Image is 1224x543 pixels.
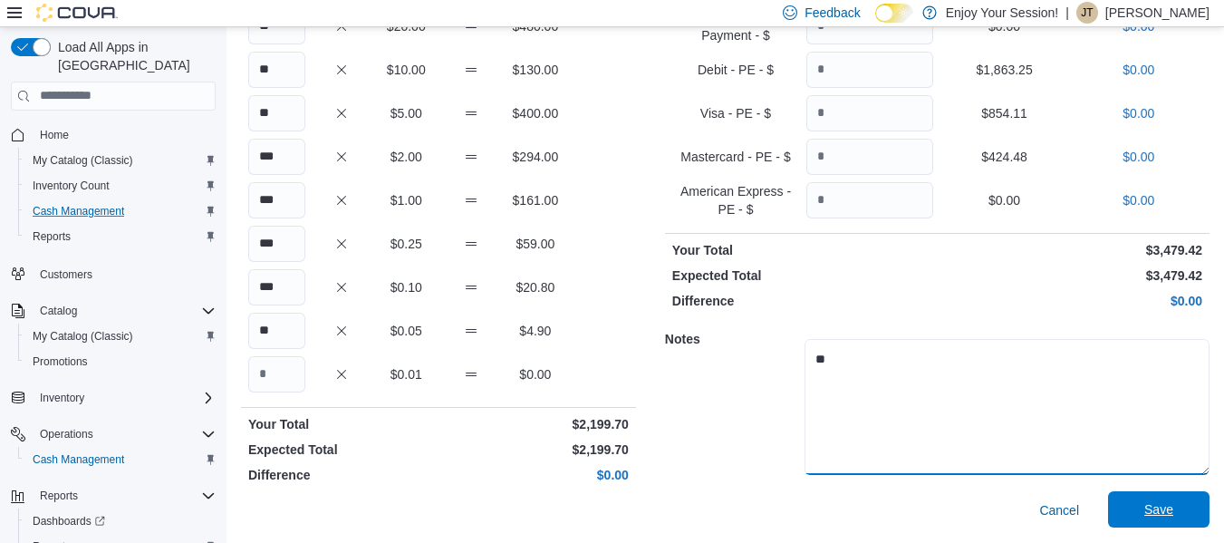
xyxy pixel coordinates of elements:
a: Inventory Count [25,175,117,197]
p: $3,479.42 [940,267,1202,285]
span: My Catalog (Classic) [25,325,216,347]
p: $0.00 [506,365,564,383]
p: $424.48 [940,148,1067,166]
p: $854.11 [940,104,1067,122]
span: Save [1144,500,1173,519]
a: My Catalog (Classic) [25,325,140,347]
button: Cash Management [18,447,223,472]
span: Reports [40,489,78,503]
button: Cash Management [18,199,223,224]
a: Cash Management [25,449,131,470]
p: $130.00 [506,61,564,79]
p: Difference [248,466,435,484]
p: Your Total [672,241,934,259]
p: $20.80 [506,278,564,296]
span: Promotions [25,351,216,373]
button: Reports [18,224,223,249]
p: $0.00 [940,292,1202,310]
button: Reports [4,483,223,509]
p: $0.00 [1075,104,1202,122]
span: Home [40,128,69,142]
p: $1,863.25 [940,61,1067,79]
p: $0.00 [1075,61,1202,79]
span: Load All Apps in [GEOGRAPHIC_DATA] [51,38,216,74]
span: Cash Management [33,452,124,467]
input: Quantity [248,95,305,131]
span: Catalog [40,304,77,318]
span: Home [33,123,216,146]
input: Quantity [248,226,305,262]
input: Quantity [806,95,933,131]
p: $161.00 [506,191,564,209]
p: $294.00 [506,148,564,166]
a: Cash Management [25,200,131,222]
a: Reports [25,226,78,247]
p: Mastercard - PE - $ [672,148,799,166]
button: My Catalog (Classic) [18,148,223,173]
p: Visa - PE - $ [672,104,799,122]
button: Inventory [4,385,223,411]
input: Quantity [248,182,305,218]
p: $0.25 [378,235,435,253]
p: $3,479.42 [940,241,1202,259]
span: Catalog [33,300,216,322]
input: Quantity [806,139,933,175]
p: $59.00 [506,235,564,253]
span: Reports [25,226,216,247]
span: Cash Management [25,200,216,222]
button: Customers [4,260,223,286]
img: Cova [36,4,118,22]
span: My Catalog (Classic) [33,153,133,168]
p: Expected Total [672,267,934,285]
span: Promotions [33,354,88,369]
input: Quantity [806,52,933,88]
p: American Express - PE - $ [672,182,799,218]
p: $400.00 [506,104,564,122]
span: My Catalog (Classic) [33,329,133,344]
input: Quantity [248,313,305,349]
button: Inventory [33,387,92,409]
p: $2.00 [378,148,435,166]
span: Operations [40,427,93,441]
span: My Catalog (Classic) [25,150,216,171]
a: Dashboards [25,510,112,532]
button: Catalog [33,300,84,322]
p: $0.10 [378,278,435,296]
a: Home [33,124,76,146]
p: | [1065,2,1069,24]
button: Cancel [1032,492,1086,528]
span: Cash Management [25,449,216,470]
span: Dashboards [33,514,105,528]
p: $0.05 [378,322,435,340]
p: Your Total [248,415,435,433]
p: $0.01 [378,365,435,383]
p: [PERSON_NAME] [1105,2,1210,24]
span: Operations [33,423,216,445]
span: Customers [40,267,92,282]
h5: Notes [665,321,801,357]
p: Expected Total [248,441,435,459]
span: Inventory Count [33,179,110,193]
input: Quantity [248,52,305,88]
span: Cash Management [33,204,124,218]
button: Home [4,121,223,148]
span: Dashboards [25,510,216,532]
button: Reports [33,485,85,507]
input: Quantity [248,269,305,305]
p: $0.00 [1075,191,1202,209]
a: Customers [33,264,100,286]
a: Dashboards [18,509,223,534]
p: Enjoy Your Session! [946,2,1059,24]
input: Quantity [248,356,305,393]
a: Promotions [25,351,95,373]
button: My Catalog (Classic) [18,324,223,349]
p: $0.00 [1075,148,1202,166]
span: Reports [33,229,71,244]
p: $4.90 [506,322,564,340]
input: Quantity [248,139,305,175]
p: $1.00 [378,191,435,209]
p: $10.00 [378,61,435,79]
span: Inventory [40,391,84,405]
button: Operations [4,422,223,447]
input: Dark Mode [875,4,913,23]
